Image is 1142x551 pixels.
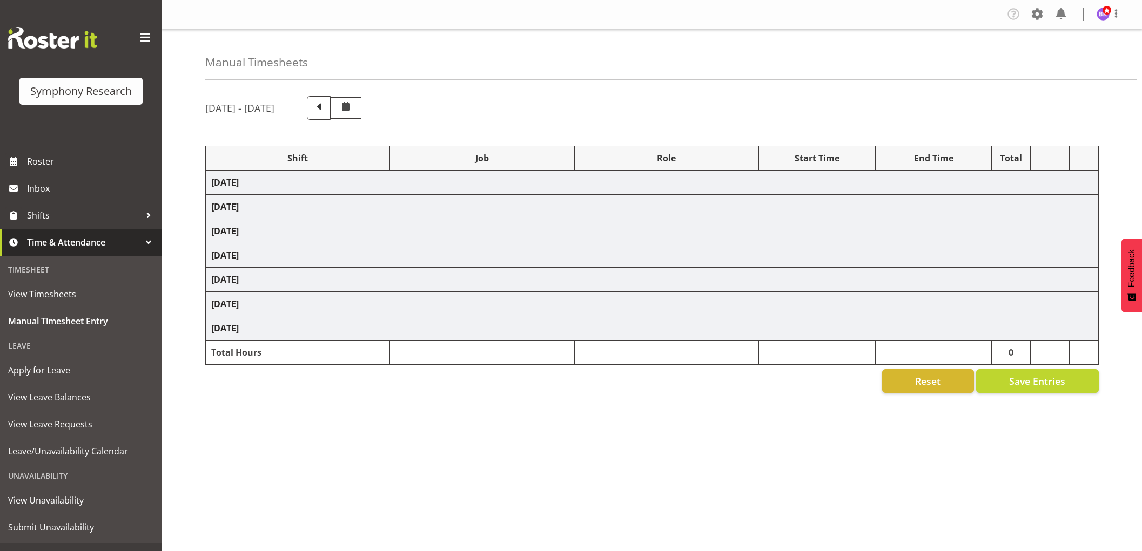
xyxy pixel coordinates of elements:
[206,316,1099,341] td: [DATE]
[8,389,154,405] span: View Leave Balances
[211,152,384,165] div: Shift
[3,438,159,465] a: Leave/Unavailability Calendar
[881,152,986,165] div: End Time
[3,487,159,514] a: View Unavailability
[8,416,154,432] span: View Leave Requests
[992,341,1031,365] td: 0
[395,152,568,165] div: Job
[8,443,154,459] span: Leave/Unavailability Calendar
[8,286,154,302] span: View Timesheets
[27,207,140,223] span: Shifts
[3,335,159,357] div: Leave
[206,292,1099,316] td: [DATE]
[1097,8,1110,21] img: bhavik-kanna1260.jpg
[205,102,274,114] h5: [DATE] - [DATE]
[1127,249,1137,287] span: Feedback
[976,369,1099,393] button: Save Entries
[30,83,132,99] div: Symphony Research
[580,152,753,165] div: Role
[206,171,1099,195] td: [DATE]
[1121,239,1142,312] button: Feedback - Show survey
[1009,374,1065,388] span: Save Entries
[3,384,159,411] a: View Leave Balances
[206,268,1099,292] td: [DATE]
[206,219,1099,243] td: [DATE]
[3,281,159,308] a: View Timesheets
[206,243,1099,268] td: [DATE]
[8,27,97,49] img: Rosterit website logo
[206,195,1099,219] td: [DATE]
[3,357,159,384] a: Apply for Leave
[205,56,308,69] h4: Manual Timesheets
[8,519,154,535] span: Submit Unavailability
[882,369,974,393] button: Reset
[206,341,390,365] td: Total Hours
[27,180,157,196] span: Inbox
[764,152,870,165] div: Start Time
[8,313,154,329] span: Manual Timesheet Entry
[997,152,1025,165] div: Total
[27,234,140,250] span: Time & Attendance
[3,308,159,335] a: Manual Timesheet Entry
[8,362,154,378] span: Apply for Leave
[8,492,154,508] span: View Unavailability
[3,411,159,438] a: View Leave Requests
[3,465,159,487] div: Unavailability
[3,514,159,541] a: Submit Unavailability
[3,259,159,281] div: Timesheet
[27,153,157,169] span: Roster
[915,374,941,388] span: Reset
